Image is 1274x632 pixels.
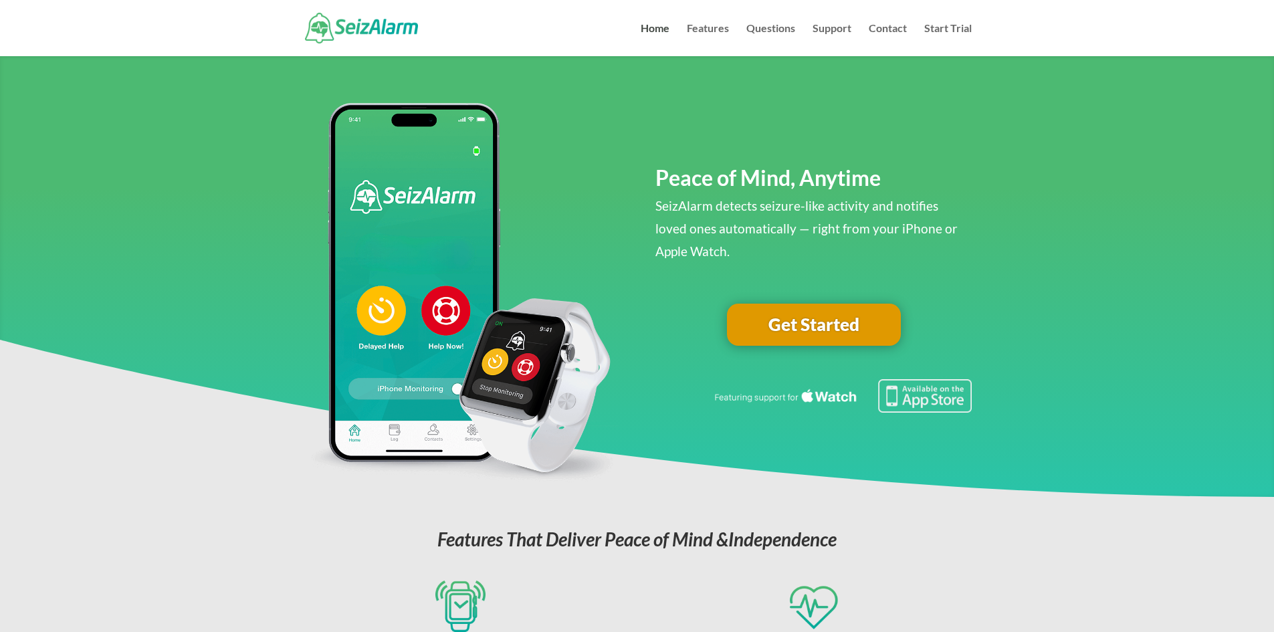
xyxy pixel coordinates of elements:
a: Questions [746,23,795,56]
a: Start Trial [924,23,972,56]
em: Features That Deliver Peace of Mind & [437,528,837,550]
a: Features [687,23,729,56]
img: SeizAlarm [305,13,418,43]
img: Monitors for seizures using heart rate [788,581,838,632]
img: Detects seizures via iPhone and Apple Watch sensors [435,581,485,632]
a: Support [813,23,851,56]
a: Home [641,23,669,56]
a: Get Started [727,304,901,346]
span: Independence [728,528,837,550]
img: Seizure detection available in the Apple App Store. [712,379,972,413]
a: Contact [869,23,907,56]
span: Peace of Mind, Anytime [655,165,881,191]
a: Featuring seizure detection support for the Apple Watch [712,400,972,415]
span: SeizAlarm detects seizure-like activity and notifies loved ones automatically — right from your i... [655,198,958,259]
img: seizalarm-apple-devices [302,103,619,483]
